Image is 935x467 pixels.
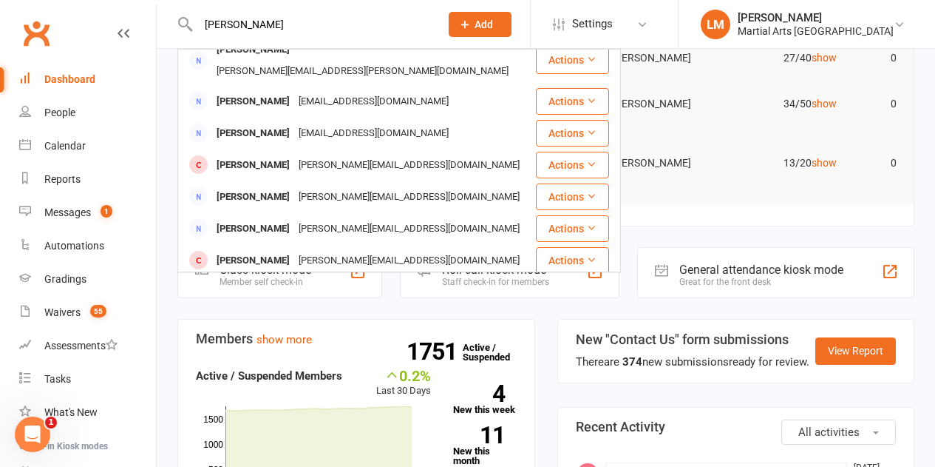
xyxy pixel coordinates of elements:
[44,173,81,185] div: Reports
[294,218,524,240] div: [PERSON_NAME][EMAIL_ADDRESS][DOMAIN_NAME]
[294,123,453,144] div: [EMAIL_ADDRESS][DOMAIN_NAME]
[843,41,903,75] td: 0
[453,385,517,414] a: 4New this week
[212,91,294,112] div: [PERSON_NAME]
[475,19,493,30] span: Add
[572,7,613,41] span: Settings
[212,155,294,176] div: [PERSON_NAME]
[196,332,517,346] h3: Members
[576,353,809,371] div: There are new submissions ready for review.
[442,277,549,287] div: Staff check-in for members
[605,41,724,75] td: [PERSON_NAME]
[44,240,104,252] div: Automations
[738,11,894,24] div: [PERSON_NAME]
[294,91,453,112] div: [EMAIL_ADDRESS][DOMAIN_NAME]
[44,206,91,218] div: Messages
[212,123,294,144] div: [PERSON_NAME]
[536,120,609,147] button: Actions
[536,152,609,178] button: Actions
[738,24,894,38] div: Martial Arts [GEOGRAPHIC_DATA]
[679,263,843,277] div: General attendance kiosk mode
[294,155,524,176] div: [PERSON_NAME][EMAIL_ADDRESS][DOMAIN_NAME]
[798,426,860,439] span: All activities
[19,263,156,296] a: Gradings
[45,417,57,429] span: 1
[453,424,505,446] strong: 11
[15,417,50,452] iframe: Intercom live chat
[536,215,609,242] button: Actions
[101,205,112,218] span: 1
[724,87,843,121] td: 34/50
[19,130,156,163] a: Calendar
[812,157,837,169] a: show
[536,184,609,210] button: Actions
[19,196,156,229] a: Messages 1
[44,306,81,318] div: Waivers
[407,340,463,363] strong: 1751
[19,363,156,396] a: Tasks
[220,277,311,287] div: Member self check-in
[453,426,517,466] a: 11New this month
[212,61,513,82] div: [PERSON_NAME][EMAIL_ADDRESS][PERSON_NAME][DOMAIN_NAME]
[194,14,429,35] input: Search...
[812,52,837,64] a: show
[449,12,511,37] button: Add
[212,39,294,61] div: [PERSON_NAME]
[843,146,903,181] td: 0
[815,337,896,364] a: View Report
[19,329,156,363] a: Assessments
[44,340,118,352] div: Assessments
[812,98,837,110] a: show
[19,296,156,329] a: Waivers 55
[212,250,294,272] div: [PERSON_NAME]
[622,355,642,369] strong: 374
[44,140,86,152] div: Calendar
[44,273,86,285] div: Gradings
[536,47,609,73] button: Actions
[19,229,156,263] a: Automations
[463,332,528,373] a: 1751Active / Suspended
[576,332,809,347] h3: New "Contact Us" form submissions
[44,107,75,118] div: People
[376,367,431,383] div: 0.2%
[19,396,156,429] a: What's New
[212,218,294,240] div: [PERSON_NAME]
[19,63,156,96] a: Dashboard
[44,373,71,385] div: Tasks
[90,305,106,318] span: 55
[294,250,524,272] div: [PERSON_NAME][EMAIL_ADDRESS][DOMAIN_NAME]
[294,187,524,208] div: [PERSON_NAME][EMAIL_ADDRESS][DOMAIN_NAME]
[19,163,156,196] a: Reports
[843,87,903,121] td: 0
[781,420,896,445] button: All activities
[679,277,843,287] div: Great for the front desk
[605,146,724,181] td: [PERSON_NAME]
[724,41,843,75] td: 27/40
[44,73,95,85] div: Dashboard
[724,146,843,181] td: 13/20
[44,406,98,418] div: What's New
[256,333,312,346] a: show more
[453,383,505,405] strong: 4
[212,187,294,208] div: [PERSON_NAME]
[19,96,156,130] a: People
[701,10,730,39] div: LM
[18,15,55,52] a: Clubworx
[605,87,724,121] td: [PERSON_NAME]
[196,369,342,383] strong: Active / Suspended Members
[536,88,609,115] button: Actions
[576,420,897,434] h3: Recent Activity
[376,367,431,399] div: Last 30 Days
[536,247,609,274] button: Actions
